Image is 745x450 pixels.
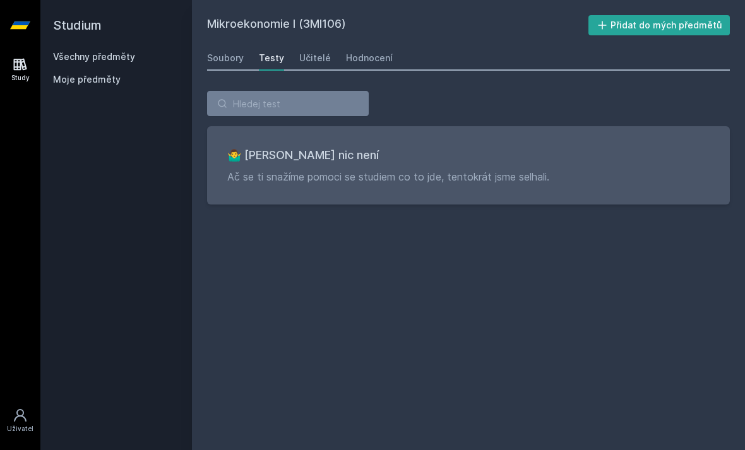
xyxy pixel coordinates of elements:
div: Učitelé [299,52,331,64]
p: Ač se ti snažíme pomoci se studiem co to jde, tentokrát jsme selhali. [227,169,710,184]
a: Uživatel [3,401,38,440]
a: Učitelé [299,45,331,71]
div: Testy [259,52,284,64]
h3: 🤷‍♂️ [PERSON_NAME] nic není [227,146,710,164]
a: Všechny předměty [53,51,135,62]
a: Testy [259,45,284,71]
div: Study [11,73,30,83]
h2: Mikroekonomie I (3MI106) [207,15,588,35]
a: Study [3,50,38,89]
div: Soubory [207,52,244,64]
a: Hodnocení [346,45,393,71]
a: Soubory [207,45,244,71]
div: Uživatel [7,424,33,434]
input: Hledej test [207,91,369,116]
div: Hodnocení [346,52,393,64]
button: Přidat do mých předmětů [588,15,730,35]
span: Moje předměty [53,73,121,86]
